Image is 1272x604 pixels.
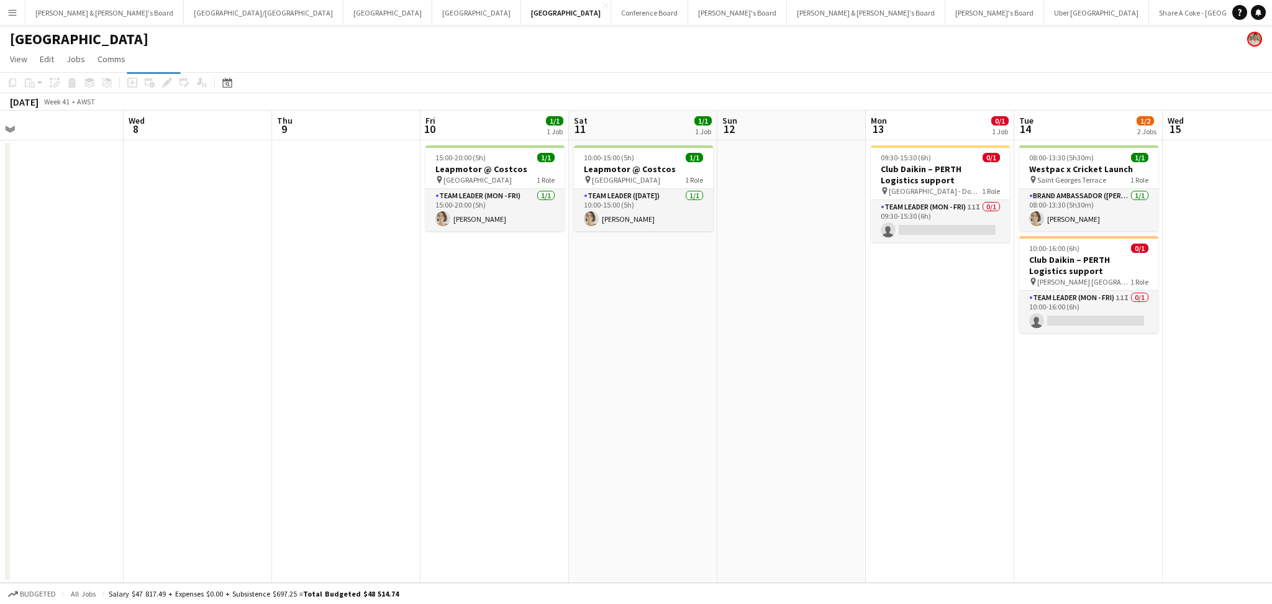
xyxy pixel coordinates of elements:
div: Salary $47 817.49 + Expenses $0.00 + Subsistence $697.25 = [109,589,399,598]
button: [PERSON_NAME]'s Board [945,1,1044,25]
button: Budgeted [6,587,58,601]
button: [GEOGRAPHIC_DATA] [521,1,611,25]
span: Total Budgeted $48 514.74 [303,589,399,598]
button: [PERSON_NAME] & [PERSON_NAME]'s Board [25,1,184,25]
button: Uber [GEOGRAPHIC_DATA] [1044,1,1149,25]
button: [PERSON_NAME]'s Board [688,1,787,25]
button: [GEOGRAPHIC_DATA] [432,1,521,25]
span: Budgeted [20,590,56,598]
span: All jobs [68,589,98,598]
button: [GEOGRAPHIC_DATA] [343,1,432,25]
button: [GEOGRAPHIC_DATA]/[GEOGRAPHIC_DATA] [184,1,343,25]
app-user-avatar: Arrence Torres [1247,32,1262,47]
button: Conference Board [611,1,688,25]
button: [PERSON_NAME] & [PERSON_NAME]'s Board [787,1,945,25]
